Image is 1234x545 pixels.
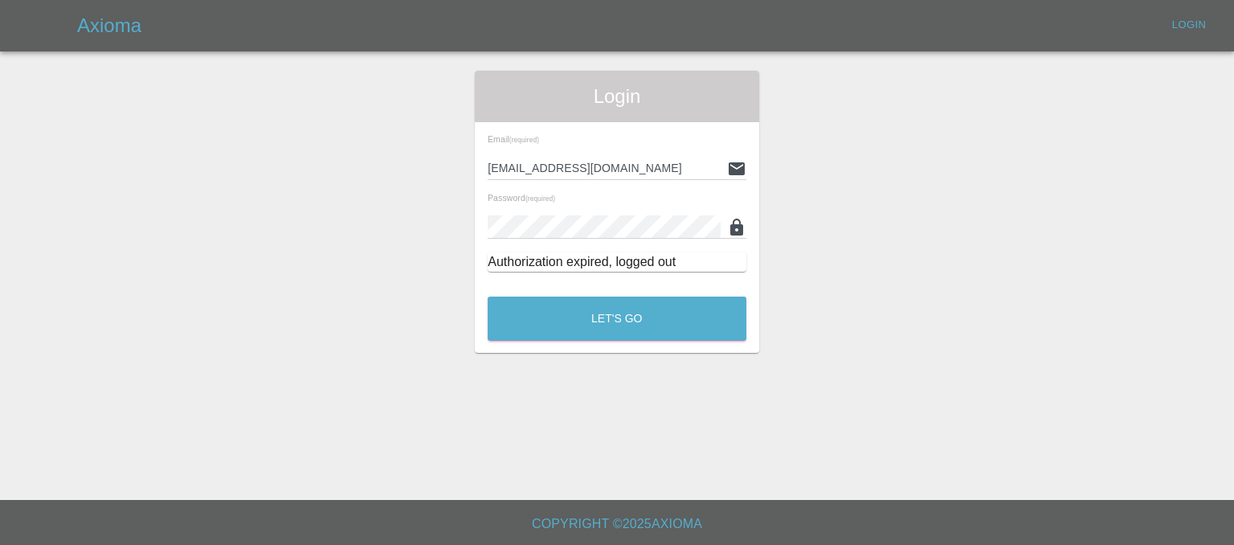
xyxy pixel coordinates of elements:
[509,137,539,144] small: (required)
[488,252,746,272] div: Authorization expired, logged out
[488,193,555,203] span: Password
[77,13,141,39] h5: Axioma
[488,84,746,109] span: Login
[1163,13,1215,38] a: Login
[488,134,539,144] span: Email
[13,513,1221,535] h6: Copyright © 2025 Axioma
[525,195,555,203] small: (required)
[488,297,746,341] button: Let's Go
